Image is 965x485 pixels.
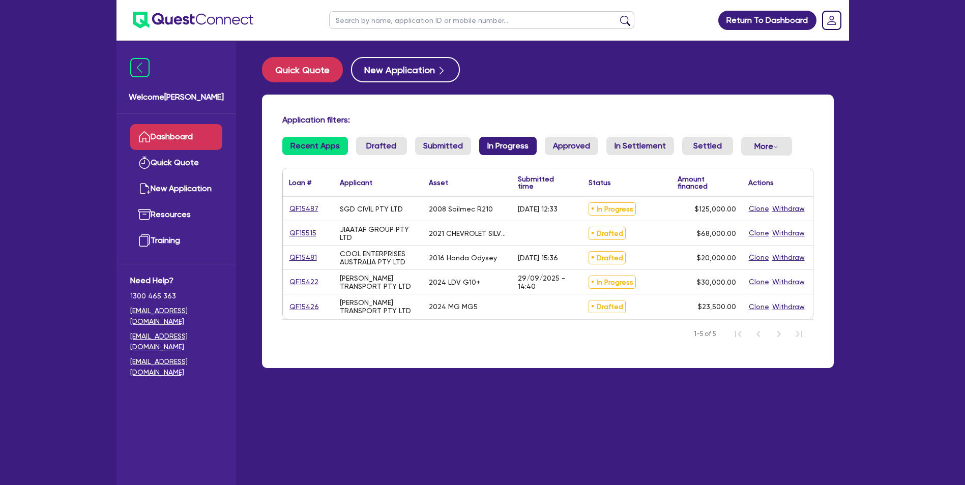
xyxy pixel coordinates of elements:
button: Withdraw [772,227,805,239]
a: QF15481 [289,252,317,263]
img: icon-menu-close [130,58,150,77]
div: Loan # [289,179,311,186]
div: JIAATAF GROUP PTY LTD [340,225,417,241]
button: Next Page [769,324,789,344]
button: Withdraw [772,203,805,215]
img: quick-quote [138,157,151,169]
div: Submitted time [518,175,567,190]
div: Amount financed [678,175,736,190]
span: $68,000.00 [697,229,736,237]
span: $20,000.00 [697,254,736,262]
div: Actions [748,179,774,186]
a: Recent Apps [282,137,348,155]
a: Settled [682,137,733,155]
div: 2024 MG MG5 [429,302,478,311]
div: 2021 CHEVROLET SILVERADO [429,229,506,237]
a: QF15426 [289,301,319,313]
span: 1-5 of 5 [694,329,716,339]
div: [PERSON_NAME] TRANSPORT PTY LTD [340,298,417,315]
a: [EMAIL_ADDRESS][DOMAIN_NAME] [130,356,222,378]
button: New Application [351,57,460,82]
div: Asset [429,179,448,186]
a: In Progress [479,137,537,155]
button: Quick Quote [262,57,343,82]
a: QF15422 [289,276,319,288]
div: SGD CIVIL PTY LTD [340,205,403,213]
span: $23,500.00 [698,302,736,311]
a: Training [130,228,222,254]
a: Resources [130,202,222,228]
span: In Progress [589,276,636,289]
h4: Application filters: [282,115,813,125]
a: Submitted [415,137,471,155]
span: Welcome [PERSON_NAME] [129,91,224,103]
span: Drafted [589,227,626,240]
div: 2024 LDV G10+ [429,278,480,286]
img: new-application [138,183,151,195]
button: Last Page [789,324,809,344]
a: Approved [545,137,598,155]
button: Clone [748,203,770,215]
img: resources [138,208,151,221]
button: Withdraw [772,252,805,263]
button: Dropdown toggle [741,137,792,156]
button: Withdraw [772,301,805,313]
input: Search by name, application ID or mobile number... [329,11,634,29]
button: Clone [748,227,770,239]
a: Dashboard [130,124,222,150]
div: [PERSON_NAME] TRANSPORT PTY LTD [340,274,417,290]
button: Previous Page [748,324,769,344]
a: Dropdown toggle [818,7,845,34]
span: Need Help? [130,275,222,287]
div: [DATE] 12:33 [518,205,558,213]
div: [DATE] 15:36 [518,254,558,262]
a: QF15487 [289,203,319,215]
a: Quick Quote [130,150,222,176]
a: In Settlement [606,137,674,155]
img: training [138,234,151,247]
span: $125,000.00 [695,205,736,213]
a: [EMAIL_ADDRESS][DOMAIN_NAME] [130,331,222,352]
a: Drafted [356,137,407,155]
a: New Application [130,176,222,202]
img: quest-connect-logo-blue [133,12,253,28]
a: Quick Quote [262,57,351,82]
div: Status [589,179,611,186]
div: COOL ENTERPRISES AUSTRALIA PTY LTD [340,250,417,266]
div: 29/09/2025 - 14:40 [518,274,576,290]
a: [EMAIL_ADDRESS][DOMAIN_NAME] [130,306,222,327]
button: Withdraw [772,276,805,288]
div: 2016 Honda Odysey [429,254,497,262]
button: Clone [748,301,770,313]
div: Applicant [340,179,372,186]
button: First Page [728,324,748,344]
span: In Progress [589,202,636,216]
button: Clone [748,252,770,263]
a: QF15515 [289,227,317,239]
span: 1300 465 363 [130,291,222,301]
div: 2008 Soilmec R210 [429,205,493,213]
span: Drafted [589,300,626,313]
span: $30,000.00 [697,278,736,286]
span: Drafted [589,251,626,264]
button: Clone [748,276,770,288]
a: Return To Dashboard [718,11,816,30]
